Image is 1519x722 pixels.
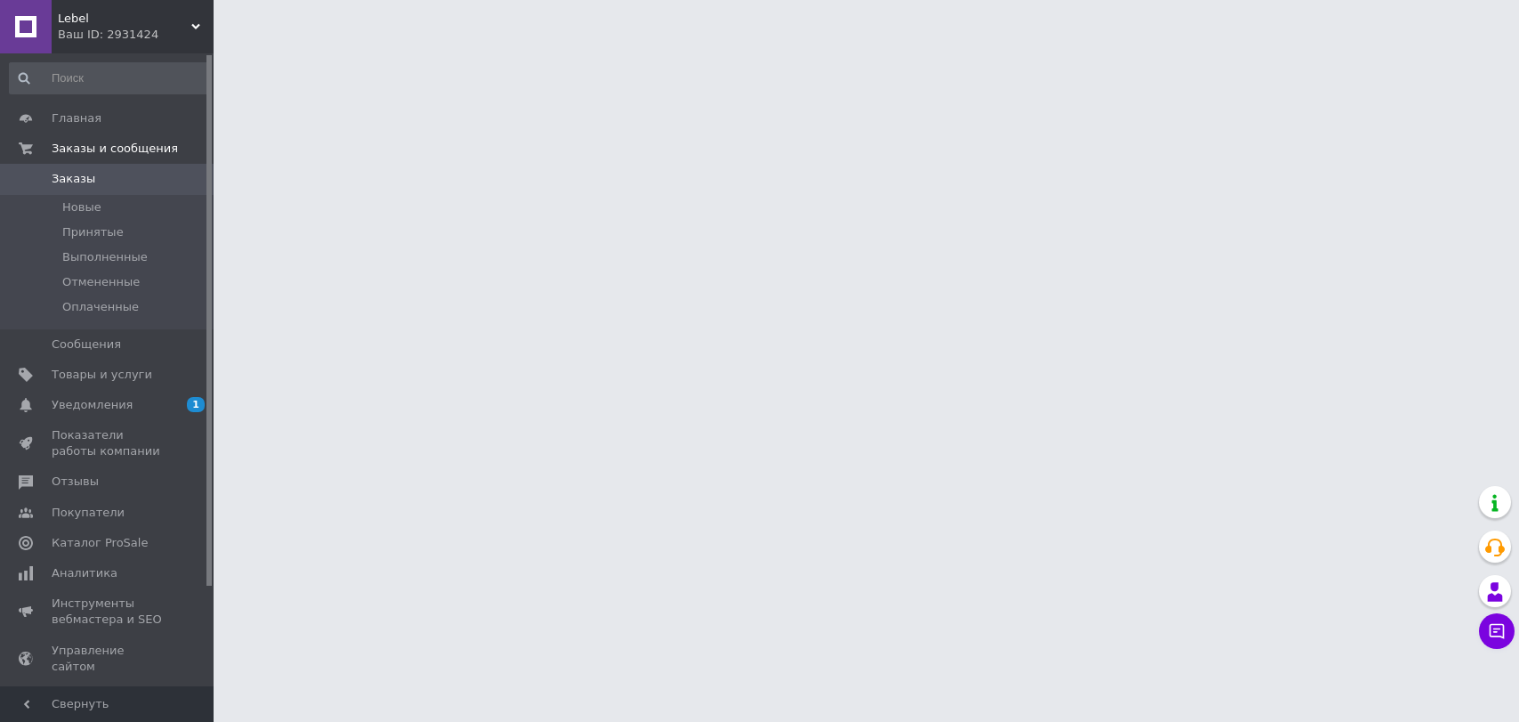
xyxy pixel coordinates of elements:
[52,643,165,675] span: Управление сайтом
[52,110,101,126] span: Главная
[52,596,165,628] span: Инструменты вебмастера и SEO
[62,249,148,265] span: Выполненные
[62,274,140,290] span: Отмененные
[62,199,101,215] span: Новые
[52,474,99,490] span: Отзывы
[52,565,117,581] span: Аналитика
[62,299,139,315] span: Оплаченные
[9,62,209,94] input: Поиск
[52,535,148,551] span: Каталог ProSale
[58,11,191,27] span: Lebel
[52,397,133,413] span: Уведомления
[52,141,178,157] span: Заказы и сообщения
[58,27,214,43] div: Ваш ID: 2931424
[52,505,125,521] span: Покупатели
[52,337,121,353] span: Сообщения
[52,367,152,383] span: Товары и услуги
[1479,613,1515,649] button: Чат с покупателем
[62,224,124,240] span: Принятые
[52,427,165,459] span: Показатели работы компании
[187,397,205,412] span: 1
[52,171,95,187] span: Заказы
